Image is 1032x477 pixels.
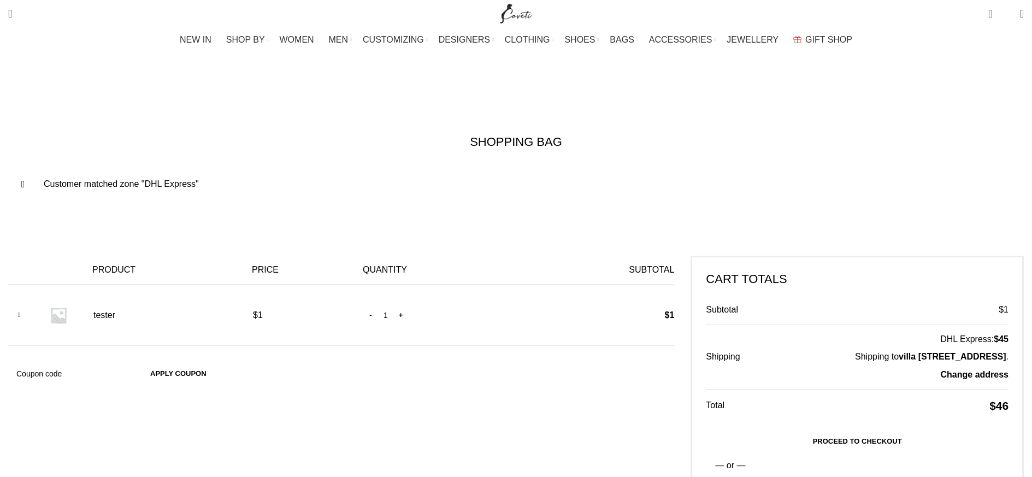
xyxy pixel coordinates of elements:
[329,34,349,45] span: MEN
[3,29,1029,51] div: Main navigation
[793,29,852,51] a: GIFT SHOP
[983,3,998,25] a: 1
[999,305,1004,314] span: $
[610,34,634,45] span: BAGS
[226,29,269,51] a: SHOP BY
[253,310,258,320] span: $
[994,334,999,344] span: $
[356,66,456,79] span: Shopping cart
[994,334,1009,344] bdi: 45
[439,29,494,51] a: DESIGNERS
[356,63,456,82] a: Shopping cart
[329,29,352,51] a: MEN
[357,256,524,285] th: Quantity
[772,333,1009,345] label: DHL Express:
[498,8,534,17] a: Site logo
[394,304,408,327] input: +
[989,5,998,14] span: 1
[439,34,490,45] span: DESIGNERS
[563,63,676,82] span: Order complete
[505,29,554,51] a: CLOTHING
[715,458,1009,473] p: — or —
[226,34,265,45] span: SHOP BY
[475,63,542,82] a: Checkout
[1001,3,1012,25] div: My Wishlist
[706,271,1009,288] h2: Cart totals
[706,325,766,389] th: Shipping
[706,296,766,325] th: Subtotal
[363,34,424,45] span: CUSTOMIZING
[772,351,1009,363] p: Shipping to .
[999,305,1009,314] bdi: 1
[564,34,595,45] span: SHOES
[524,256,674,285] th: Subtotal
[727,34,779,45] span: JEWELLERY
[87,285,246,346] td: tester
[8,362,134,385] input: Coupon code
[665,310,675,320] bdi: 1
[649,34,712,45] span: ACCESSORIES
[180,34,211,45] span: NEW IN
[280,29,318,51] a: WOMEN
[989,399,1009,412] bdi: 46
[1003,11,1011,19] span: 0
[378,304,394,327] input: Product quantity
[665,310,670,320] span: $
[706,389,766,422] th: Total
[706,430,1009,453] a: Proceed to checkout
[505,34,550,45] span: CLOTHING
[989,399,996,412] span: $
[475,66,542,79] span: Checkout
[793,36,801,43] img: GiftBag
[899,352,1006,361] strong: villa [STREET_ADDRESS]
[805,34,852,45] span: GIFT SHOP
[363,29,428,51] a: CUSTOMIZING
[37,293,80,337] img: Placeholder
[253,310,263,320] bdi: 1
[649,29,716,51] a: ACCESSORIES
[564,29,599,51] a: SHOES
[280,34,314,45] span: WOMEN
[8,167,1024,201] div: Customer matched zone "DHL Express"
[246,256,357,285] th: Price
[364,304,378,327] input: -
[941,370,1009,379] a: Change address
[11,307,27,323] a: Remove tester from cart
[727,29,782,51] a: JEWELLERY
[180,29,215,51] a: NEW IN
[3,3,17,25] a: Search
[139,362,217,385] button: Apply coupon
[610,29,638,51] a: BAGS
[87,256,246,285] th: Product
[470,134,562,151] h1: SHOPPING BAG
